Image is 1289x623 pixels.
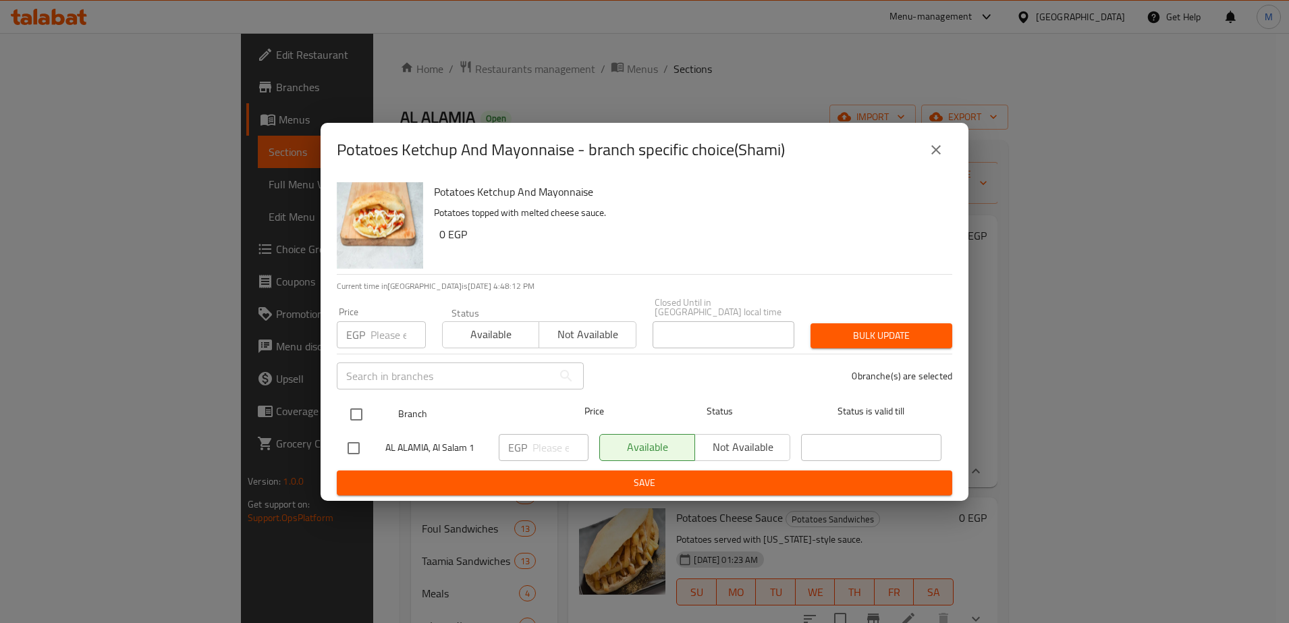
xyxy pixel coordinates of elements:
button: Available [442,321,539,348]
p: Current time in [GEOGRAPHIC_DATA] is [DATE] 4:48:12 PM [337,280,952,292]
button: Not available [539,321,636,348]
img: Potatoes Ketchup And Mayonnaise [337,182,423,269]
input: Search in branches [337,362,553,389]
h6: Potatoes Ketchup And Mayonnaise [434,182,941,201]
p: EGP [346,327,365,343]
span: Save [348,475,941,491]
span: Price [549,403,639,420]
span: AL ALAMIA, Al Salam 1 [385,439,488,456]
span: Available [448,325,534,344]
span: Bulk update [821,327,941,344]
span: Not available [545,325,630,344]
button: close [920,134,952,166]
span: Status [650,403,790,420]
input: Please enter price [371,321,426,348]
h6: 0 EGP [439,225,941,244]
button: Save [337,470,952,495]
button: Bulk update [811,323,952,348]
span: Status is valid till [801,403,941,420]
p: EGP [508,439,527,456]
span: Branch [398,406,539,423]
p: Potatoes topped with melted cheese sauce. [434,205,941,221]
h2: Potatoes Ketchup And Mayonnaise - branch specific choice(Shami) [337,139,785,161]
p: 0 branche(s) are selected [852,369,952,383]
input: Please enter price [532,434,588,461]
